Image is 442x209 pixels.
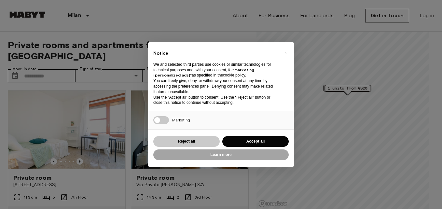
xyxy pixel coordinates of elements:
[223,73,245,77] a: cookie policy
[222,136,289,147] button: Accept all
[153,95,278,106] p: Use the “Accept all” button to consent. Use the “Reject all” button or close this notice to conti...
[172,118,190,122] span: Marketing
[284,49,287,57] span: ×
[153,136,220,147] button: Reject all
[153,67,254,78] strong: “marketing (personalized ads)”
[153,78,278,94] p: You can freely give, deny, or withdraw your consent at any time by accessing the preferences pane...
[153,50,278,57] h2: Notice
[280,48,291,58] button: Close this notice
[153,149,289,160] button: Learn more
[153,62,278,78] p: We and selected third parties use cookies or similar technologies for technical purposes and, wit...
